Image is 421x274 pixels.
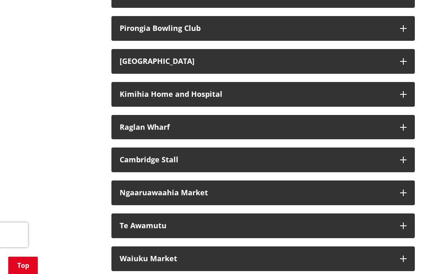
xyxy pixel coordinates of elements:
[111,180,415,205] button: Ngaaruawaahia Market
[120,90,392,98] div: Kimihia Home and Hospital
[111,213,415,238] button: Te Awamutu
[111,148,415,172] button: Cambridge Stall
[111,115,415,140] button: Raglan Wharf
[120,57,392,66] div: [GEOGRAPHIC_DATA]
[120,222,392,230] div: Te Awamutu
[111,246,415,271] button: Waiuku Market
[8,257,38,274] a: Top
[111,16,415,41] button: Pirongia Bowling Club
[383,239,413,269] iframe: Messenger Launcher
[120,189,392,197] div: Ngaaruawaahia Market
[120,156,392,164] div: Cambridge Stall
[111,82,415,107] button: Kimihia Home and Hospital
[111,49,415,74] button: [GEOGRAPHIC_DATA]
[120,255,392,263] div: Waiuku Market
[120,24,392,33] div: Pirongia Bowling Club
[120,123,392,131] div: Raglan Wharf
